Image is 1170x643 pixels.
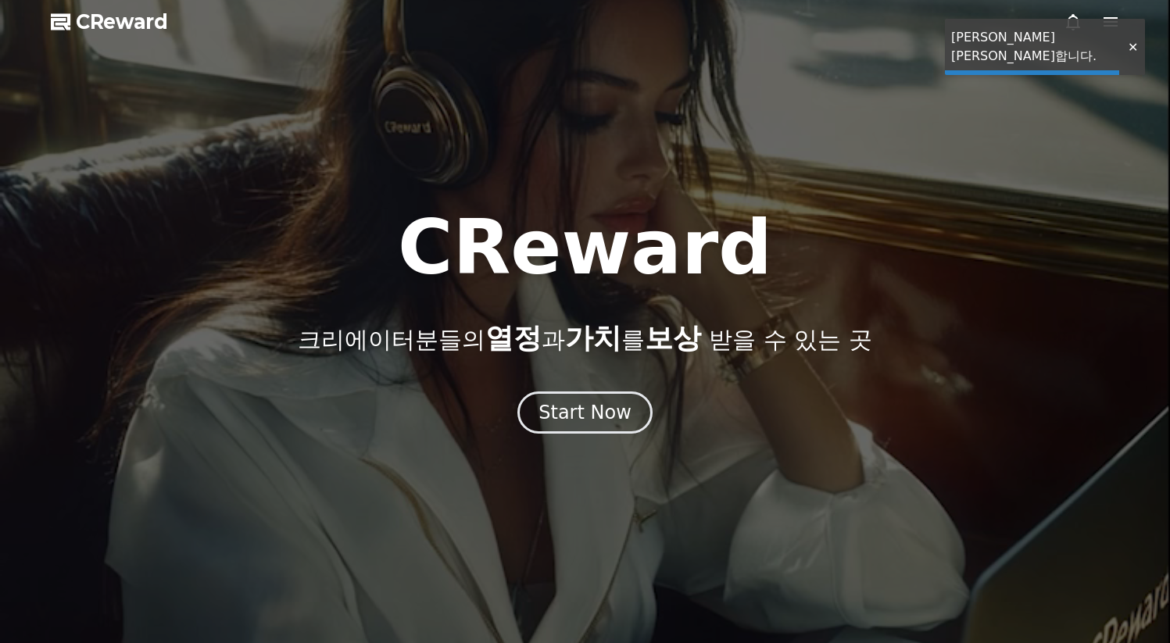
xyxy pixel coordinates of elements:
h1: CReward [398,210,772,285]
span: 가치 [565,322,621,354]
span: 보상 [645,322,701,354]
span: CReward [76,9,168,34]
a: Start Now [517,407,653,422]
span: 열정 [485,322,542,354]
p: 크리에이터분들의 과 를 받을 수 있는 곳 [298,323,871,354]
button: Start Now [517,391,653,434]
div: Start Now [538,400,632,425]
a: CReward [51,9,168,34]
